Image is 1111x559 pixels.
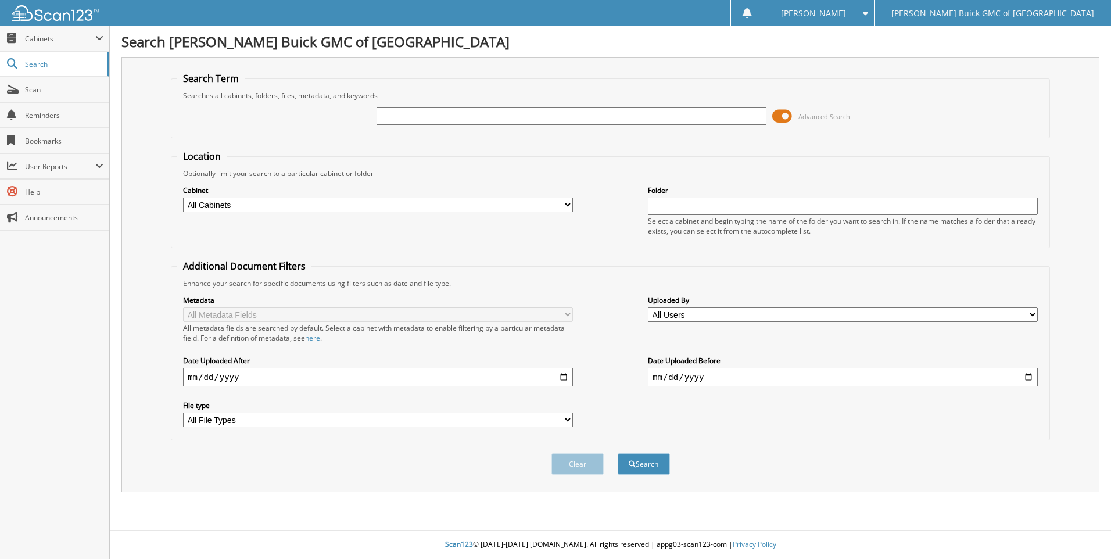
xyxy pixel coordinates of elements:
span: Scan [25,85,103,95]
img: scan123-logo-white.svg [12,5,99,21]
div: All metadata fields are searched by default. Select a cabinet with metadata to enable filtering b... [183,323,573,343]
span: Announcements [25,213,103,223]
input: start [183,368,573,386]
label: Date Uploaded After [183,356,573,365]
div: Optionally limit your search to a particular cabinet or folder [177,169,1044,178]
label: Uploaded By [648,295,1038,305]
legend: Location [177,150,227,163]
label: Date Uploaded Before [648,356,1038,365]
span: Search [25,59,102,69]
span: Help [25,187,103,197]
div: Searches all cabinets, folders, files, metadata, and keywords [177,91,1044,101]
span: Scan123 [445,539,473,549]
div: Select a cabinet and begin typing the name of the folder you want to search in. If the name match... [648,216,1038,236]
span: Reminders [25,110,103,120]
legend: Additional Document Filters [177,260,311,273]
span: Cabinets [25,34,95,44]
label: Metadata [183,295,573,305]
h1: Search [PERSON_NAME] Buick GMC of [GEOGRAPHIC_DATA] [121,32,1099,51]
iframe: Chat Widget [1053,503,1111,559]
label: File type [183,400,573,410]
label: Folder [648,185,1038,195]
span: Bookmarks [25,136,103,146]
span: [PERSON_NAME] Buick GMC of [GEOGRAPHIC_DATA] [891,10,1094,17]
button: Search [618,453,670,475]
a: Privacy Policy [733,539,776,549]
div: © [DATE]-[DATE] [DOMAIN_NAME]. All rights reserved | appg03-scan123-com | [110,531,1111,559]
legend: Search Term [177,72,245,85]
a: here [305,333,320,343]
span: [PERSON_NAME] [781,10,846,17]
span: User Reports [25,162,95,171]
label: Cabinet [183,185,573,195]
span: Advanced Search [798,112,850,121]
div: Enhance your search for specific documents using filters such as date and file type. [177,278,1044,288]
input: end [648,368,1038,386]
button: Clear [551,453,604,475]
